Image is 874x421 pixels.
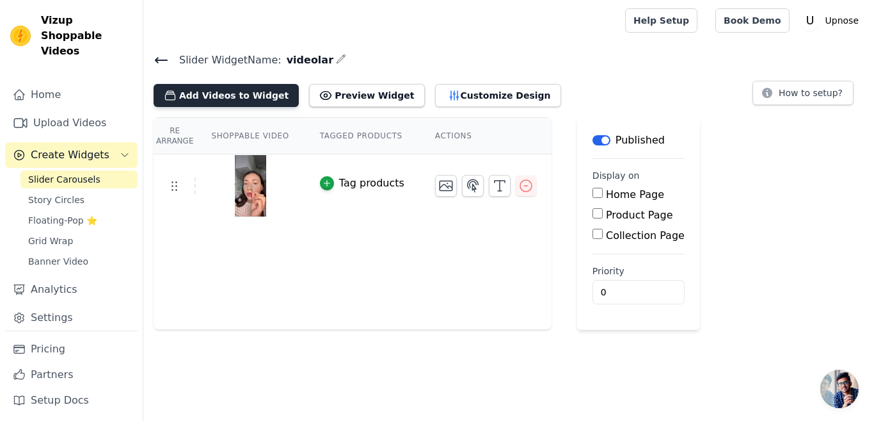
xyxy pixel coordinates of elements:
[5,362,138,388] a: Partners
[20,211,138,229] a: Floating-Pop ⭐
[5,388,138,413] a: Setup Docs
[336,51,346,69] div: Edit Name
[20,170,138,188] a: Slider Carousels
[320,176,404,191] button: Tag products
[715,8,789,33] a: Book Demo
[282,53,333,68] span: videolar
[154,84,299,107] button: Add Videos to Widget
[41,13,132,59] span: Vizup Shoppable Videos
[592,169,640,182] legend: Display on
[28,194,84,206] span: Story Circles
[5,305,138,331] a: Settings
[5,110,138,136] a: Upload Videos
[435,175,457,197] button: Change Thumbnail
[5,82,138,108] a: Home
[20,191,138,209] a: Story Circles
[339,176,404,191] div: Tag products
[5,277,138,302] a: Analytics
[20,232,138,250] a: Grid Wrap
[420,118,552,154] th: Actions
[28,173,100,186] span: Slider Carousels
[752,90,854,102] a: How to setup?
[309,84,424,107] button: Preview Widget
[5,142,138,168] button: Create Widgets
[305,118,420,154] th: Tagged Products
[31,147,109,163] span: Create Widgets
[169,53,282,68] span: Slider Widget Name:
[435,84,561,107] button: Customize Design
[20,252,138,270] a: Banner Video
[5,336,138,362] a: Pricing
[806,14,814,27] text: U
[800,9,864,32] button: U Upnose
[592,265,685,277] label: Priority
[196,118,304,154] th: Shoppable Video
[28,235,73,247] span: Grid Wrap
[606,188,664,201] label: Home Page
[625,8,697,33] a: Help Setup
[10,26,31,46] img: Vizup
[28,214,97,227] span: Floating-Pop ⭐
[752,81,854,105] button: How to setup?
[820,370,859,408] a: Açık sohbet
[232,155,268,217] img: tn-25464ba458ac48f29ca9f5eed6653592.png
[820,9,864,32] p: Upnose
[28,255,88,268] span: Banner Video
[154,118,196,154] th: Re Arrange
[606,229,685,242] label: Collection Page
[616,133,665,148] p: Published
[606,209,673,221] label: Product Page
